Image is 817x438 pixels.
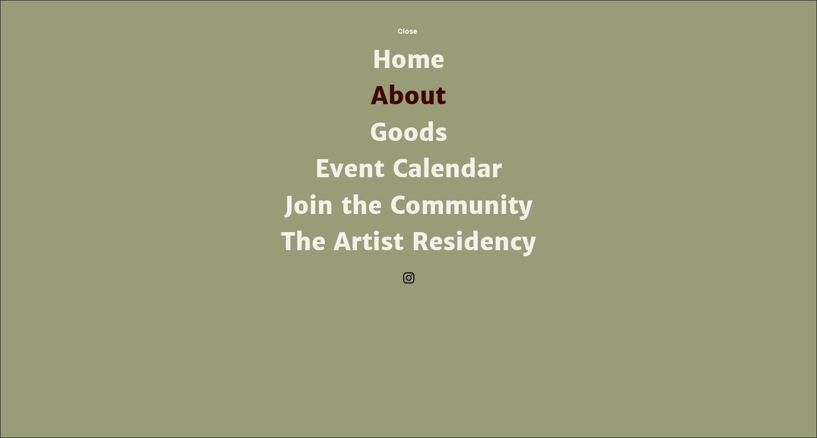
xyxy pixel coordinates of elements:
a: The Artist Residency [277,224,540,260]
a: Event Calendar [277,151,540,187]
a: Goods [277,115,540,151]
img: Instagram [401,270,416,285]
a: Home [277,42,540,78]
a: About [277,78,540,114]
nav: Site [277,42,540,260]
span: Close [398,27,417,35]
a: Join the Community [277,188,540,224]
button: Close [381,20,435,42]
ul: Social Bar [401,270,416,285]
